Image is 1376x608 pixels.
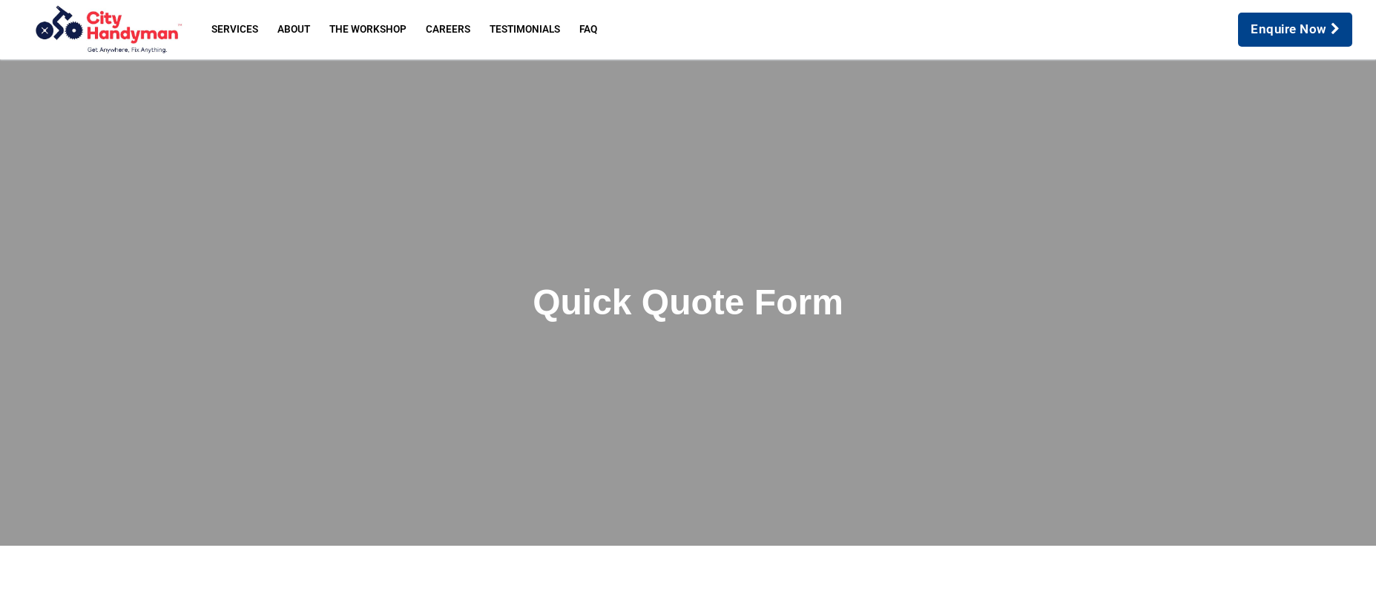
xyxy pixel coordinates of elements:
[329,24,406,35] span: The Workshop
[416,16,480,44] a: Careers
[202,16,268,44] a: Services
[426,24,470,35] span: Careers
[1238,13,1352,47] a: Enquire Now
[211,24,258,35] span: Services
[18,4,196,55] img: City Handyman | Melbourne
[579,24,597,35] span: FAQ
[266,281,1111,324] h2: Quick Quote Form
[268,16,320,44] a: About
[320,16,416,44] a: The Workshop
[480,16,570,44] a: Testimonials
[570,16,607,44] a: FAQ
[277,24,310,35] span: About
[490,24,560,35] span: Testimonials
